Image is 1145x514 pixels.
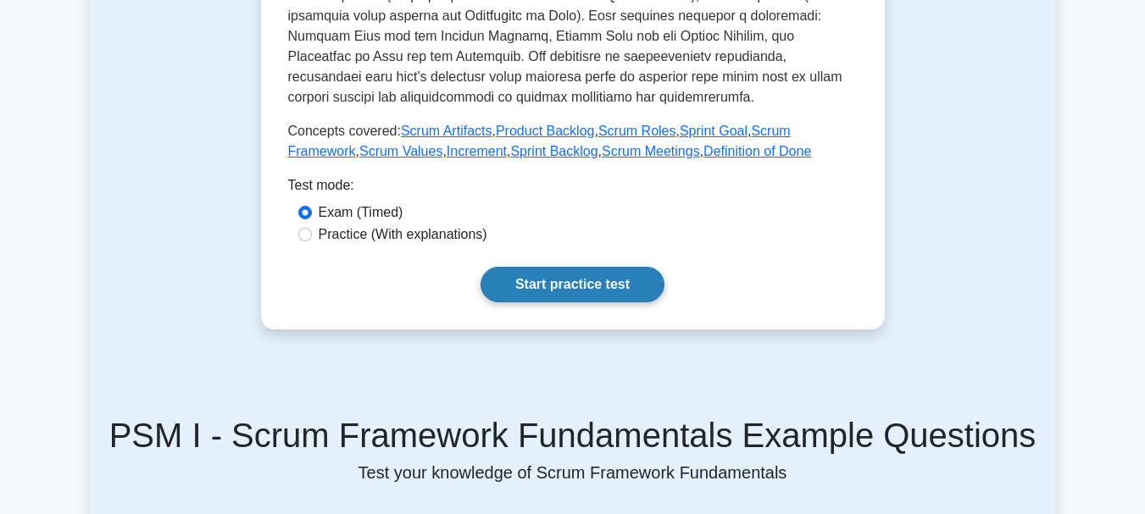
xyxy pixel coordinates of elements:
a: Sprint Backlog [510,144,598,158]
div: Test mode: [288,175,858,202]
a: Definition of Done [703,144,811,158]
a: Scrum Meetings [602,144,700,158]
a: Scrum Roles [598,124,676,138]
label: Practice (With explanations) [319,224,487,245]
a: Scrum Artifacts [401,124,492,138]
h5: PSM I - Scrum Framework Fundamentals Example Questions [100,415,1046,456]
a: Increment [447,144,507,158]
a: Product Backlog [496,124,595,138]
p: Concepts covered: , , , , , , , , , [288,121,858,162]
p: Test your knowledge of Scrum Framework Fundamentals [100,462,1046,483]
label: Exam (Timed) [319,202,403,223]
a: Start practice test [481,267,664,302]
a: Scrum Values [359,144,442,158]
a: Sprint Goal [680,124,748,138]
